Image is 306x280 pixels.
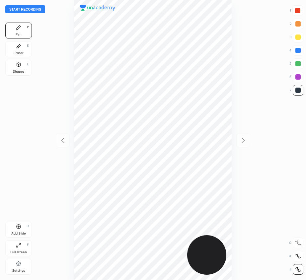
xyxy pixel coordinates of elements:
[290,85,303,96] div: 7
[290,19,303,29] div: 2
[16,33,22,36] div: Pen
[27,44,29,47] div: E
[5,5,45,13] button: Start recording
[289,251,303,261] div: X
[14,51,24,55] div: Eraser
[289,45,303,56] div: 4
[289,238,303,248] div: C
[12,269,25,272] div: Settings
[27,26,29,29] div: P
[290,5,303,16] div: 1
[289,58,303,69] div: 5
[27,63,29,66] div: L
[27,243,29,246] div: F
[80,5,115,11] img: logo.38c385cc.svg
[27,225,29,228] div: H
[290,32,303,42] div: 3
[13,70,24,73] div: Shapes
[289,264,303,275] div: Z
[289,72,303,82] div: 6
[10,250,27,254] div: Full screen
[11,232,26,235] div: Add Slide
